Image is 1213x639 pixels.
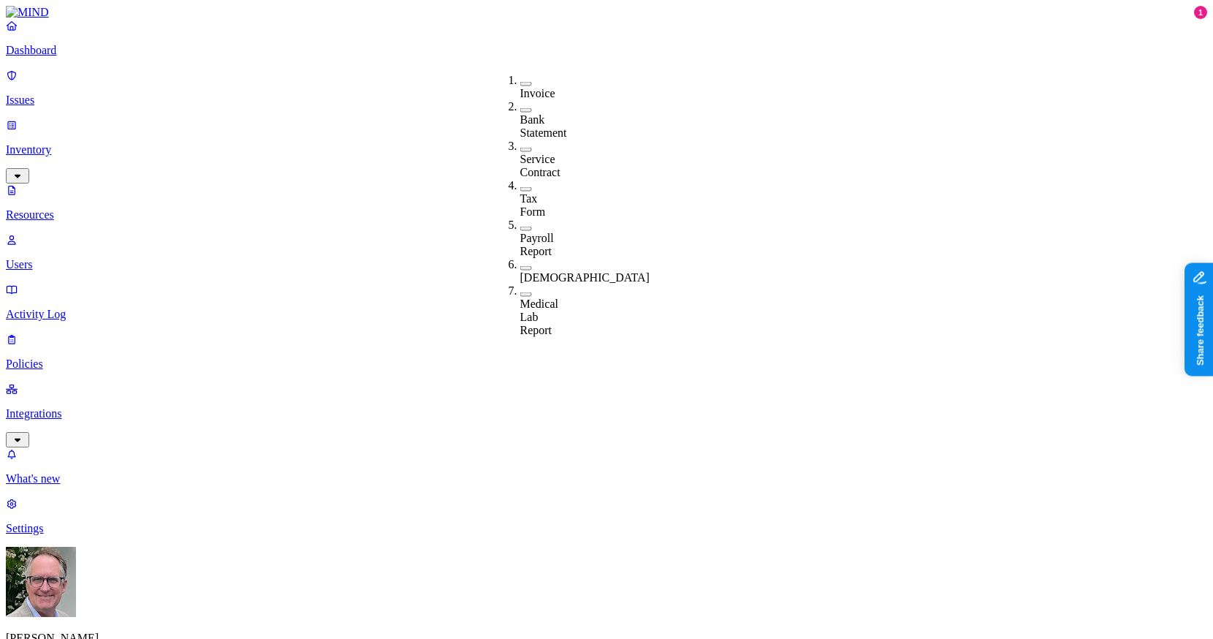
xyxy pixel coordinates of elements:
[6,233,1207,271] a: Users
[6,143,1207,156] p: Inventory
[6,184,1207,222] a: Resources
[6,208,1207,222] p: Resources
[6,497,1207,535] a: Settings
[6,6,49,19] img: MIND
[6,308,1207,321] p: Activity Log
[6,258,1207,271] p: Users
[6,547,76,617] img: Greg Stolhand
[1194,6,1207,19] div: 1
[6,333,1207,371] a: Policies
[6,283,1207,321] a: Activity Log
[6,69,1207,107] a: Issues
[6,44,1207,57] p: Dashboard
[6,19,1207,57] a: Dashboard
[6,118,1207,181] a: Inventory
[6,382,1207,445] a: Integrations
[6,358,1207,371] p: Policies
[6,407,1207,420] p: Integrations
[6,447,1207,485] a: What's new
[6,472,1207,485] p: What's new
[6,6,1207,19] a: MIND
[6,94,1207,107] p: Issues
[6,522,1207,535] p: Settings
